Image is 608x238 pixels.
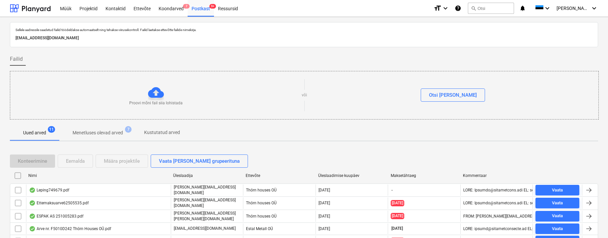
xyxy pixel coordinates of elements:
i: Abikeskus [455,4,461,12]
span: [PERSON_NAME][GEOGRAPHIC_DATA] [557,6,590,11]
div: Andmed failist loetud [29,187,36,193]
button: Otsi [468,3,514,14]
p: [EMAIL_ADDRESS][DOMAIN_NAME] [174,226,236,231]
div: [DATE] [319,188,330,192]
div: Thörn houses OÜ [243,211,315,222]
div: [DATE] [319,226,330,231]
div: Leping749679.pdf [29,187,69,193]
span: - [391,187,393,193]
div: [DATE] [319,214,330,219]
button: Vaata [PERSON_NAME] grupeerituna [151,154,248,168]
p: [PERSON_NAME][EMAIL_ADDRESS][DOMAIN_NAME] [174,185,240,196]
button: Vaata [535,211,579,221]
i: notifications [519,4,526,12]
i: keyboard_arrow_down [441,4,449,12]
button: Otsi [PERSON_NAME] [421,88,485,102]
div: Ettemaksuarve62505535.pdf [29,200,89,206]
div: Thörn houses OÜ [243,185,315,196]
span: 9+ [209,4,216,9]
i: format_size [434,4,441,12]
span: [DATE] [391,213,404,219]
div: Nimi [28,173,168,178]
div: Arve nr. F5010D242 Thörn Houses OÜ.pdf [29,226,111,231]
button: Vaata [535,185,579,195]
p: Kustutatud arved [144,129,180,136]
div: Maksetähtaeg [391,173,458,178]
div: Üleslaadija [173,173,240,178]
div: Otsi [PERSON_NAME] [429,91,477,99]
div: Thörn houses OÜ [243,197,315,209]
div: Kommentaar [463,173,530,178]
p: [EMAIL_ADDRESS][DOMAIN_NAME] [15,35,593,42]
div: Vaata [552,225,563,233]
div: Vaata [552,199,563,207]
i: keyboard_arrow_down [543,4,551,12]
div: Proovi mõni fail siia lohistadavõiOtsi [PERSON_NAME] [10,71,599,119]
span: 7 [125,126,132,133]
i: keyboard_arrow_down [590,4,598,12]
span: Failid [10,55,23,63]
p: [PERSON_NAME][EMAIL_ADDRESS][DOMAIN_NAME] [174,197,240,209]
div: Vaata [552,212,563,220]
div: Vaata [PERSON_NAME] grupeerituna [159,157,240,165]
span: 7 [183,4,190,9]
div: Andmed failist loetud [29,200,36,206]
p: Menetluses olevad arved [73,129,123,136]
span: [DATE] [391,226,404,231]
div: [DATE] [319,201,330,205]
div: Andmed failist loetud [29,214,36,219]
div: Estal Metall OÜ [243,223,315,234]
span: 11 [48,126,55,133]
div: Ettevõte [246,173,313,178]
div: Vaata [552,187,563,194]
div: ESPAK AS 251005283.pdf [29,214,83,219]
div: Andmed failist loetud [29,226,36,231]
p: Proovi mõni fail siia lohistada [129,100,183,106]
div: Üleslaadimise kuupäev [318,173,385,178]
p: Uued arved [23,129,46,136]
button: Vaata [535,223,579,234]
span: search [471,6,476,11]
span: [DATE] [391,200,404,206]
p: Sellele aadressile saadetud failid töödeldakse automaatselt ning tehakse viirusekontroll. Failid ... [15,28,593,32]
p: või [302,92,307,98]
p: [PERSON_NAME][EMAIL_ADDRESS][PERSON_NAME][DOMAIN_NAME] [174,211,240,222]
button: Vaata [535,198,579,208]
